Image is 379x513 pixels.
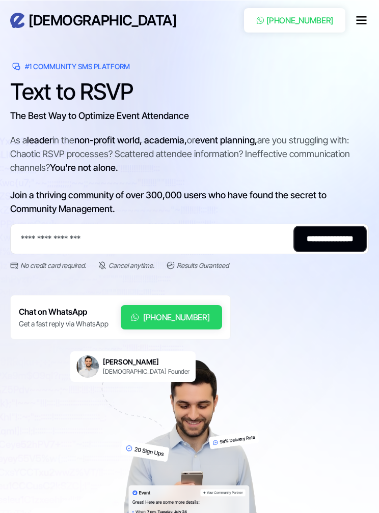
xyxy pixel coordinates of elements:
[266,14,333,26] div: [PHONE_NUMBER]
[10,109,189,123] h3: The Best Way to Optimize Event Attendance
[50,162,118,173] span: You're not alone.
[20,260,86,270] div: No credit card required.
[19,306,109,318] h6: Chat on WhatsApp
[25,62,130,72] div: #1 Community SMS Platform
[74,135,187,145] span: non-profit world, academia,
[109,260,154,270] div: Cancel anytime.
[10,224,369,270] form: Email Form 2
[177,260,229,270] div: Results Guranteed
[195,135,257,145] span: event planning,
[103,368,189,376] div: [DEMOGRAPHIC_DATA] Founder
[27,135,52,145] span: leader
[10,12,176,29] a: home
[143,311,210,323] div: [PHONE_NUMBER]
[354,13,369,28] div: menu
[10,133,369,216] div: As a in the or are you struggling with: Chaotic RSVP processes? Scattered attendee information? I...
[19,319,109,329] div: Get a fast reply via WhatsApp
[70,351,196,382] a: [PERSON_NAME][DEMOGRAPHIC_DATA] Founder
[29,12,176,29] h3: [DEMOGRAPHIC_DATA]
[244,8,345,33] a: [PHONE_NUMBER]
[10,190,327,214] span: Join a thriving community of over 300,000 users who have found the secret to Community Management.
[10,78,189,105] h1: Text to RSVP
[103,357,189,367] h6: [PERSON_NAME]
[121,305,222,329] a: [PHONE_NUMBER]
